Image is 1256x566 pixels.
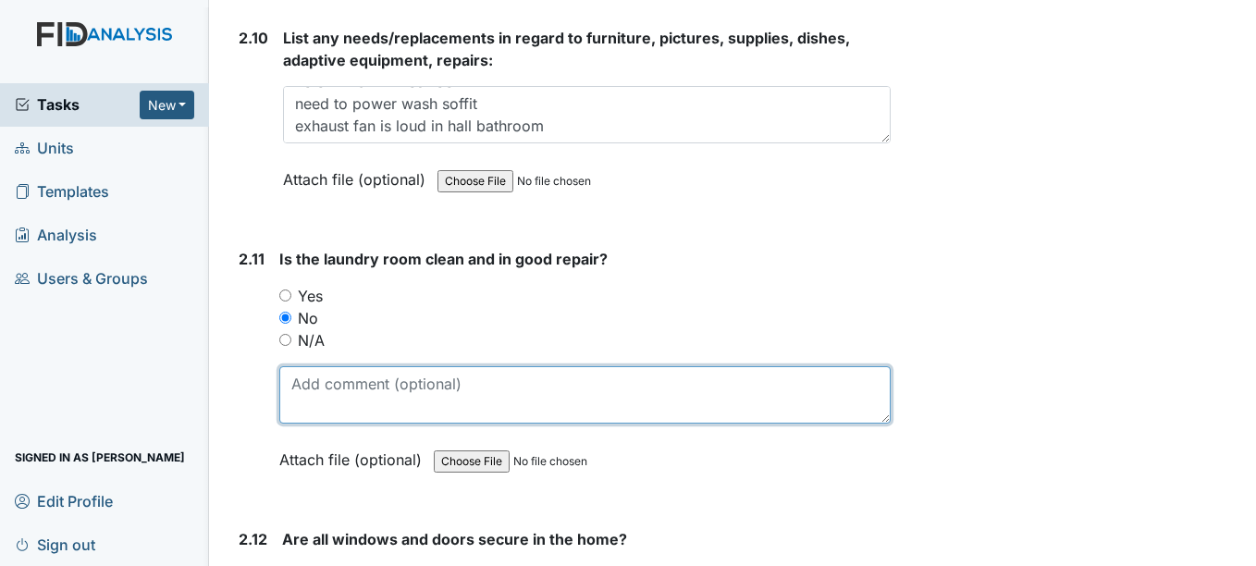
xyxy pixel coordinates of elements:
[15,486,113,515] span: Edit Profile
[283,29,850,69] span: List any needs/replacements in regard to furniture, pictures, supplies, dishes, adaptive equipmen...
[140,91,195,119] button: New
[283,158,433,191] label: Attach file (optional)
[15,93,140,116] a: Tasks
[15,134,74,163] span: Units
[15,530,95,559] span: Sign out
[282,530,627,548] span: Are all windows and doors secure in the home?
[298,329,325,351] label: N/A
[279,289,291,301] input: Yes
[239,528,267,550] label: 2.12
[279,438,429,471] label: Attach file (optional)
[279,312,291,324] input: No
[15,443,185,472] span: Signed in as [PERSON_NAME]
[298,285,323,307] label: Yes
[15,265,148,293] span: Users & Groups
[15,178,109,206] span: Templates
[298,307,318,329] label: No
[239,27,268,49] label: 2.10
[15,221,97,250] span: Analysis
[239,248,265,270] label: 2.11
[279,250,608,268] span: Is the laundry room clean and in good repair?
[279,334,291,346] input: N/A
